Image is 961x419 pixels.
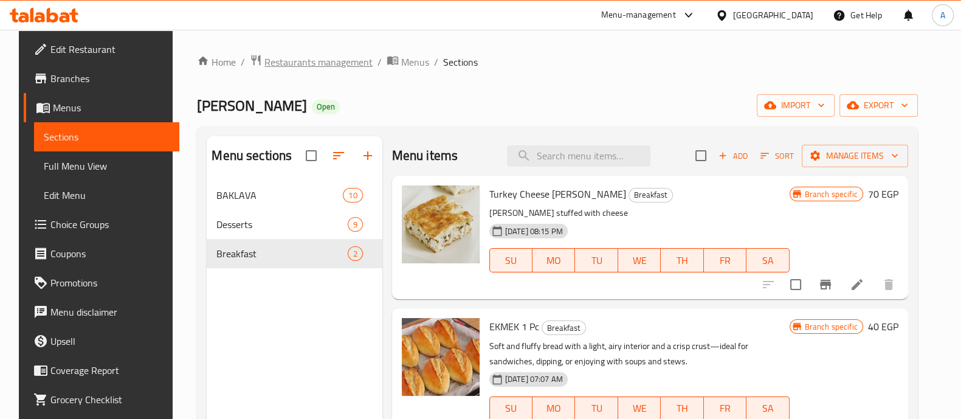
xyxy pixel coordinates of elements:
span: Turkey Cheese [PERSON_NAME] [489,185,626,203]
span: TH [666,400,698,417]
span: Select all sections [298,143,324,168]
span: Select section [688,143,714,168]
a: Choice Groups [24,210,179,239]
span: TU [580,400,613,417]
span: export [849,98,908,113]
span: Sections [443,55,478,69]
p: [PERSON_NAME] stuffed with cheese [489,206,790,221]
input: search [507,145,650,167]
a: Branches [24,64,179,93]
button: Sort [757,147,797,165]
span: MO [537,252,570,269]
span: WE [623,252,656,269]
a: Grocery Checklist [24,385,179,414]
div: items [343,188,362,203]
span: SU [495,400,528,417]
p: Soft and fluffy bread with a light, airy interior and a crisp crust—ideal for sandwiches, dipping... [489,339,790,369]
button: SA [746,248,789,272]
div: items [348,246,363,261]
span: [DATE] 08:15 PM [500,226,568,237]
div: Menu-management [601,8,676,23]
span: Breakfast [216,246,347,261]
span: SA [751,252,784,269]
span: Menus [401,55,429,69]
span: Full Menu View [44,159,170,173]
span: SA [751,400,784,417]
span: SU [495,252,528,269]
span: TU [580,252,613,269]
span: [PERSON_NAME] [197,92,307,119]
span: 2 [348,248,362,260]
a: Sections [34,122,179,151]
span: Branches [50,71,170,86]
div: BAKLAVA10 [207,181,382,210]
button: TH [661,248,703,272]
a: Restaurants management [250,54,373,70]
a: Menu disclaimer [24,297,179,327]
span: import [766,98,825,113]
span: 10 [343,190,362,201]
nav: breadcrumb [197,54,917,70]
button: SU [489,248,532,272]
div: Breakfast [542,320,586,335]
span: Restaurants management [264,55,373,69]
div: [GEOGRAPHIC_DATA] [733,9,813,22]
a: Menus [24,93,179,122]
span: Breakfast [629,188,672,202]
span: Branch specific [800,321,863,333]
span: Sort items [753,147,802,165]
span: Desserts [216,217,347,232]
h2: Menu items [392,147,458,165]
button: export [839,94,918,117]
div: Breakfast2 [207,239,382,268]
span: Branch specific [800,189,863,200]
span: Sort sections [324,141,353,170]
span: FR [709,400,742,417]
span: 9 [348,219,362,230]
span: TH [666,252,698,269]
h6: 70 EGP [868,185,898,203]
button: MO [532,248,575,272]
a: Menus [387,54,429,70]
span: Sections [44,130,170,144]
span: Upsell [50,334,170,348]
span: FR [709,252,742,269]
li: / [241,55,245,69]
button: TU [575,248,618,272]
span: Grocery Checklist [50,392,170,407]
button: Manage items [802,145,908,167]
span: EKMEK 1 Pc [489,317,539,336]
img: Turkey Cheese Borek [402,185,480,263]
span: [DATE] 07:07 AM [500,373,568,385]
span: MO [537,400,570,417]
h2: Menu sections [212,147,292,165]
span: Add item [714,147,753,165]
a: Coverage Report [24,356,179,385]
h6: 40 EGP [868,318,898,335]
span: Choice Groups [50,217,170,232]
a: Full Menu View [34,151,179,181]
span: Coverage Report [50,363,170,378]
a: Coupons [24,239,179,268]
span: Edit Restaurant [50,42,170,57]
span: Promotions [50,275,170,290]
span: Sort [760,149,794,163]
div: items [348,217,363,232]
span: Manage items [811,148,898,164]
button: Branch-specific-item [811,270,840,299]
img: EKMEK 1 Pc [402,318,480,396]
div: Open [312,100,340,114]
li: / [434,55,438,69]
span: Open [312,102,340,112]
button: delete [874,270,903,299]
span: Menu disclaimer [50,305,170,319]
button: Add section [353,141,382,170]
span: Add [717,149,749,163]
button: WE [618,248,661,272]
a: Upsell [24,327,179,356]
a: Promotions [24,268,179,297]
a: Edit Restaurant [24,35,179,64]
a: Edit Menu [34,181,179,210]
li: / [377,55,382,69]
button: Add [714,147,753,165]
